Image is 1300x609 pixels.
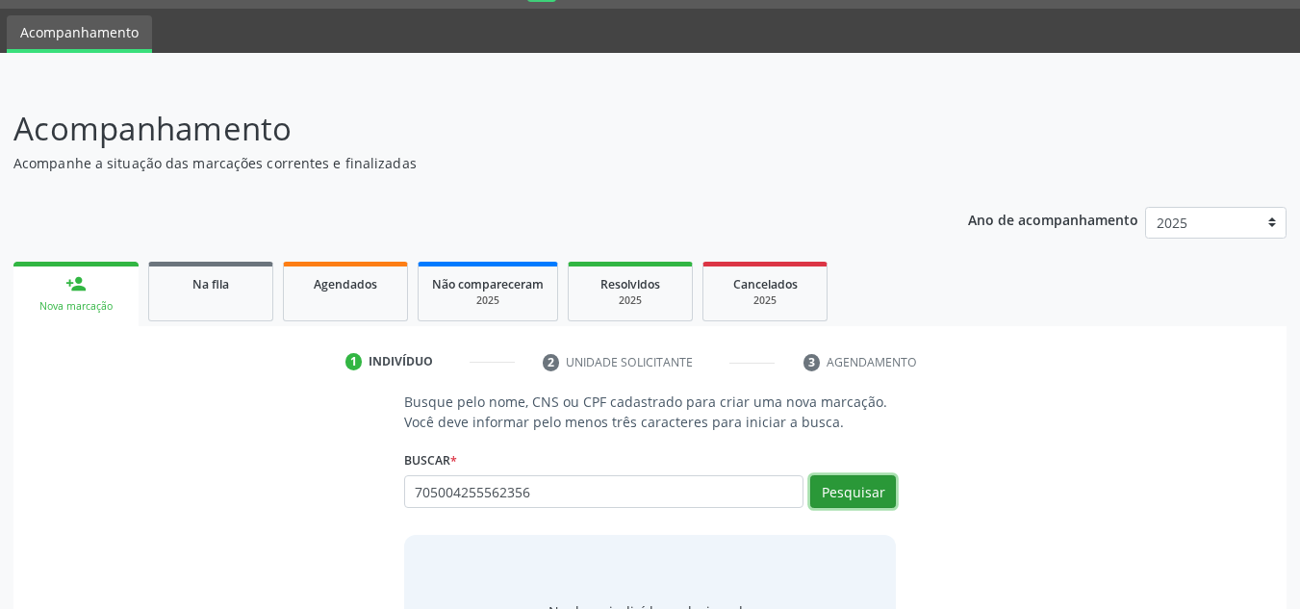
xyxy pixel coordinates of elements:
[404,475,804,508] input: Busque por nome, CNS ou CPF
[65,273,87,294] div: person_add
[600,276,660,292] span: Resolvidos
[369,353,433,370] div: Indivíduo
[582,293,678,308] div: 2025
[404,392,897,432] p: Busque pelo nome, CNS ou CPF cadastrado para criar uma nova marcação. Você deve informar pelo men...
[432,276,544,292] span: Não compareceram
[7,15,152,53] a: Acompanhamento
[733,276,798,292] span: Cancelados
[192,276,229,292] span: Na fila
[404,445,457,475] label: Buscar
[345,353,363,370] div: 1
[717,293,813,308] div: 2025
[314,276,377,292] span: Agendados
[27,299,125,314] div: Nova marcação
[968,207,1138,231] p: Ano de acompanhamento
[13,153,905,173] p: Acompanhe a situação das marcações correntes e finalizadas
[810,475,896,508] button: Pesquisar
[432,293,544,308] div: 2025
[13,105,905,153] p: Acompanhamento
